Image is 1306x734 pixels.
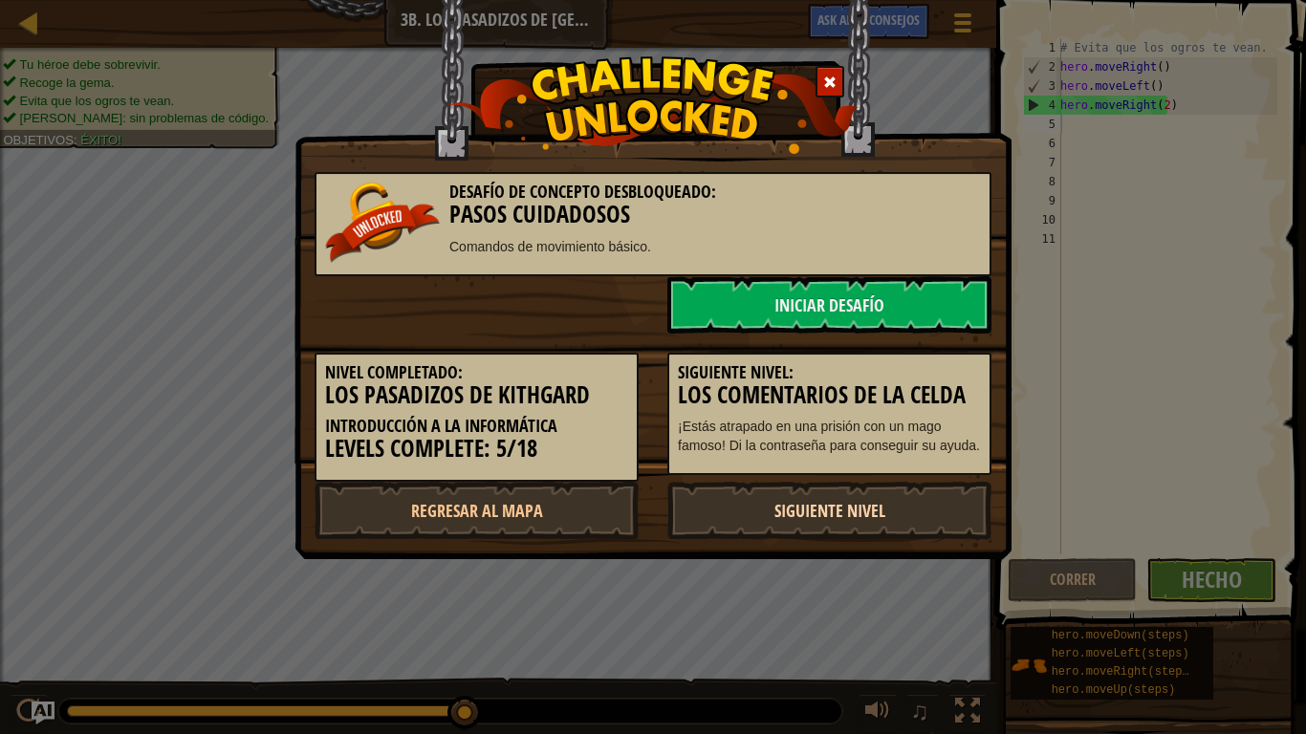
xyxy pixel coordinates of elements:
h5: Siguiente nivel: [678,363,981,382]
a: Siguiente nivel [667,482,991,539]
p: Comandos de movimiento básico. [325,237,981,256]
h5: Introducción a la Informática [325,417,628,436]
h3: Los comentarios de la celda [678,382,981,408]
p: ¡Estás atrapado en una prisión con un mago famoso! Di la contraseña para conseguir su ayuda. [678,417,981,455]
a: Iniciar Desafío [667,276,991,334]
h3: Pasos Cuidadosos [325,202,981,227]
h3: Levels Complete: 5/18 [325,436,628,462]
a: Regresar al mapa [315,482,639,539]
img: unlocked_banner.png [325,183,440,263]
h5: Nivel completado: [325,363,628,382]
img: challenge_unlocked.png [448,56,859,154]
h3: Los Pasadizos de Kithgard [325,382,628,408]
span: Desafío de Concepto Desbloqueado: [449,180,716,204]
